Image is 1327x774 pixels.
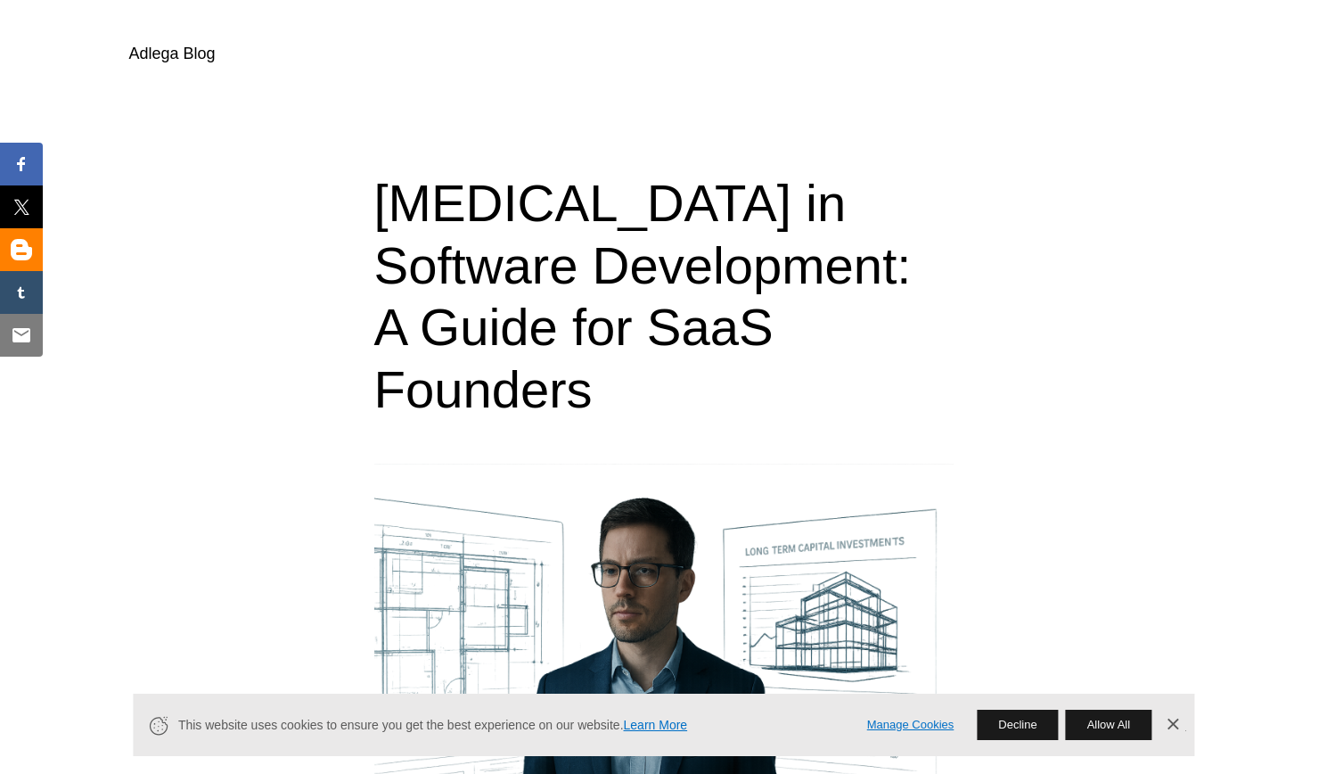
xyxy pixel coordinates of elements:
[129,45,216,62] a: Adlega Blog
[977,710,1058,740] button: Decline
[624,718,688,732] a: Learn More
[178,716,842,735] span: This website uses cookies to ensure you get the best experience on our website.
[147,714,169,737] svg: Cookie Icon
[867,716,954,735] a: Manage Cookies
[1159,712,1185,738] a: Dismiss Banner
[374,172,954,420] h1: [MEDICAL_DATA] in Software Development: A Guide for SaaS Founders
[1066,710,1151,740] button: Allow All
